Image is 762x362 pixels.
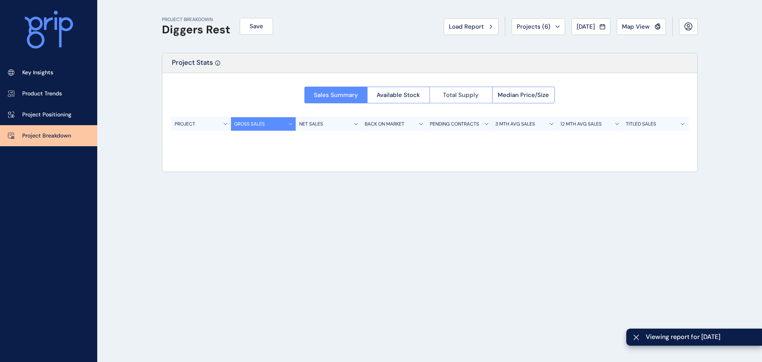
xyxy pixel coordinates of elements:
button: Projects (6) [512,18,565,35]
span: Map View [622,23,650,31]
button: Load Report [444,18,498,35]
p: Project Stats [172,58,213,73]
span: Viewing report for [DATE] [646,333,756,341]
span: Projects ( 6 ) [517,23,550,31]
p: Project Breakdown [22,132,71,140]
span: [DATE] [577,23,595,31]
span: Load Report [449,23,484,31]
button: Save [240,18,273,35]
h1: Diggers Rest [162,23,230,37]
p: Product Trends [22,90,62,98]
p: PROJECT BREAKDOWN [162,16,230,23]
button: [DATE] [571,18,610,35]
p: Project Positioning [22,111,71,119]
span: Save [250,22,263,30]
button: Map View [617,18,666,35]
p: Key Insights [22,69,53,77]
